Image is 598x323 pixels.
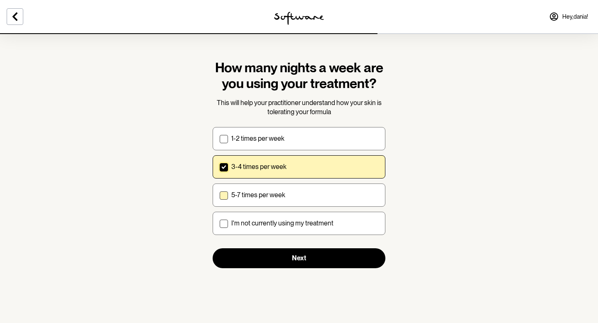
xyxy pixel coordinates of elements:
img: software logo [274,12,324,25]
span: This will help your practitioner understand how your skin is tolerating your formula [217,99,382,116]
button: Next [213,248,385,268]
h1: How many nights a week are you using your treatment? [213,60,385,92]
p: 1-2 times per week [231,135,284,142]
p: I'm not currently using my treatment [231,219,333,227]
span: Next [292,254,306,262]
p: 5-7 times per week [231,191,285,199]
p: 3-4 times per week [231,163,287,171]
a: Hey,dania! [544,7,593,27]
span: Hey, dania ! [562,13,588,20]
